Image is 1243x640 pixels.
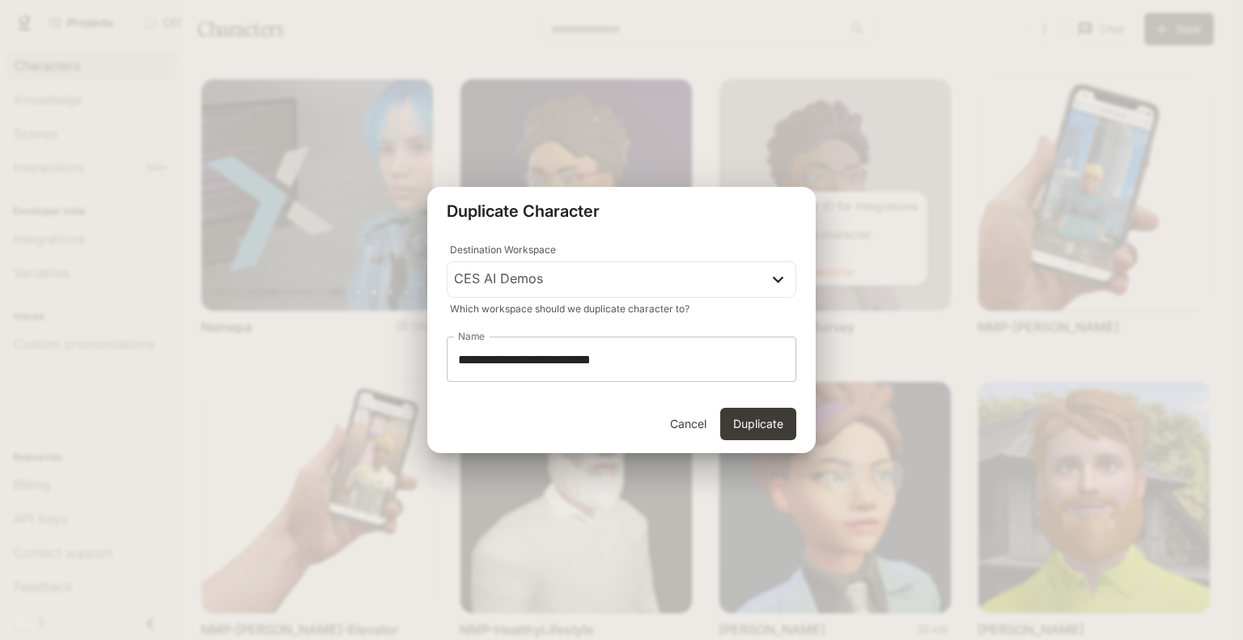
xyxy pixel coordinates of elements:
[720,408,796,440] button: Duplicate
[447,242,796,258] span: Destination Workspace
[662,408,714,440] button: Cancel
[447,301,796,317] span: Which workspace should we duplicate character to?
[427,187,816,235] h2: Duplicate Character
[454,269,543,290] p: CES AI Demos
[458,329,485,343] label: Name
